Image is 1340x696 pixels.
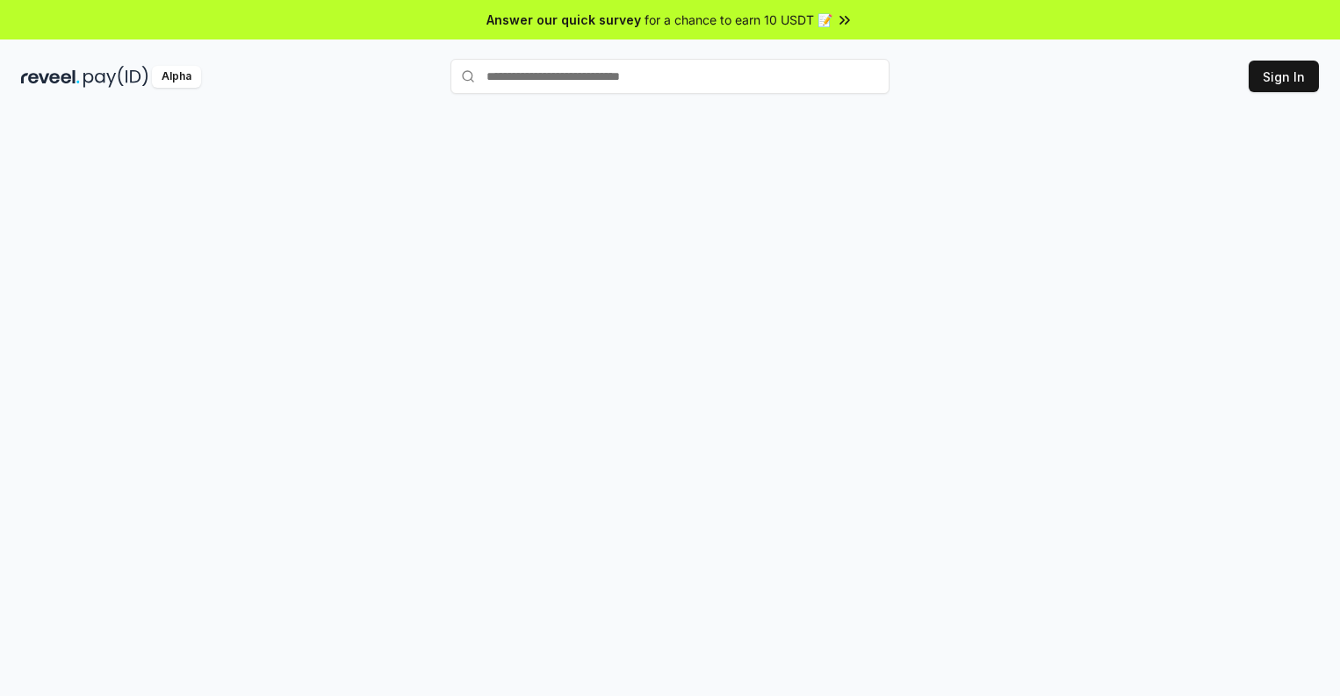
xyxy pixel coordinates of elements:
[152,66,201,88] div: Alpha
[21,66,80,88] img: reveel_dark
[486,11,641,29] span: Answer our quick survey
[645,11,832,29] span: for a chance to earn 10 USDT 📝
[83,66,148,88] img: pay_id
[1249,61,1319,92] button: Sign In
